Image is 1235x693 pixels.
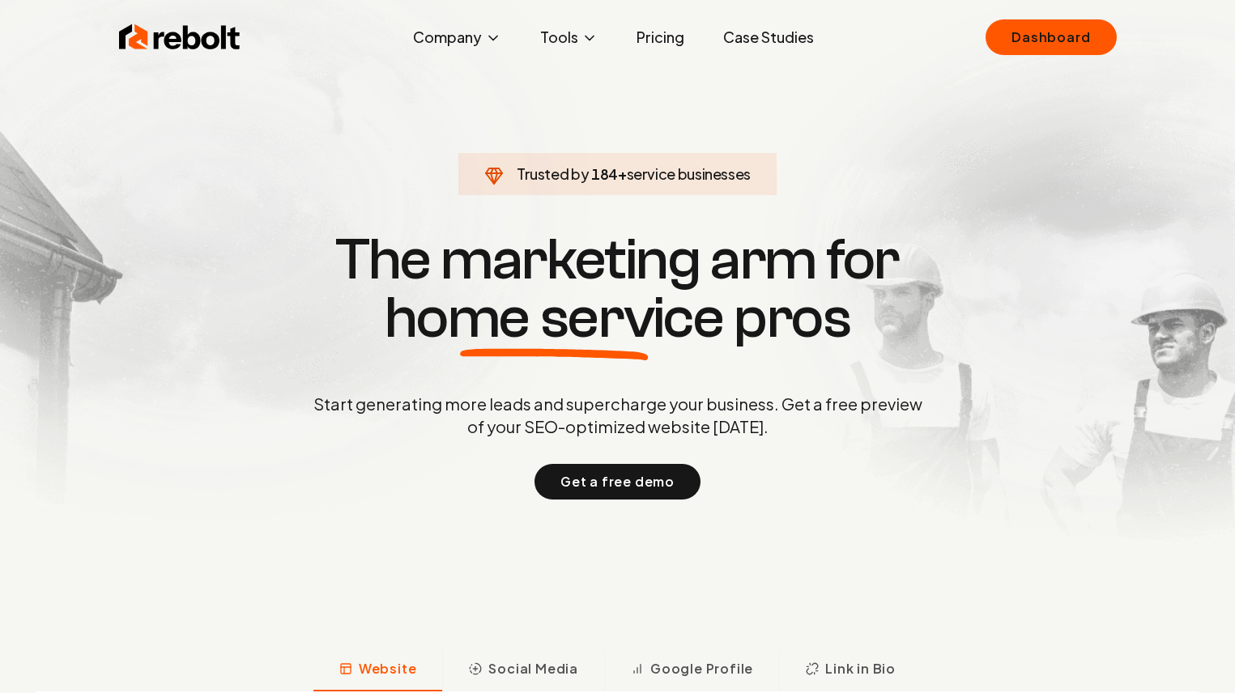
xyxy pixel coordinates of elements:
button: Link in Bio [779,649,922,691]
button: Google Profile [604,649,779,691]
a: Pricing [624,21,697,53]
span: Link in Bio [825,659,896,678]
span: home service [385,289,724,347]
span: Social Media [488,659,578,678]
span: Google Profile [650,659,753,678]
h1: The marketing arm for pros [229,231,1007,347]
button: Company [400,21,514,53]
span: 184 [591,163,618,185]
a: Dashboard [986,19,1116,55]
button: Tools [527,21,611,53]
span: + [618,164,627,183]
button: Social Media [442,649,604,691]
span: Trusted by [517,164,589,183]
span: service businesses [627,164,752,183]
p: Start generating more leads and supercharge your business. Get a free preview of your SEO-optimiz... [310,393,926,438]
a: Case Studies [710,21,827,53]
span: Website [359,659,417,678]
button: Get a free demo [534,464,701,500]
button: Website [313,649,443,691]
img: Rebolt Logo [119,21,241,53]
